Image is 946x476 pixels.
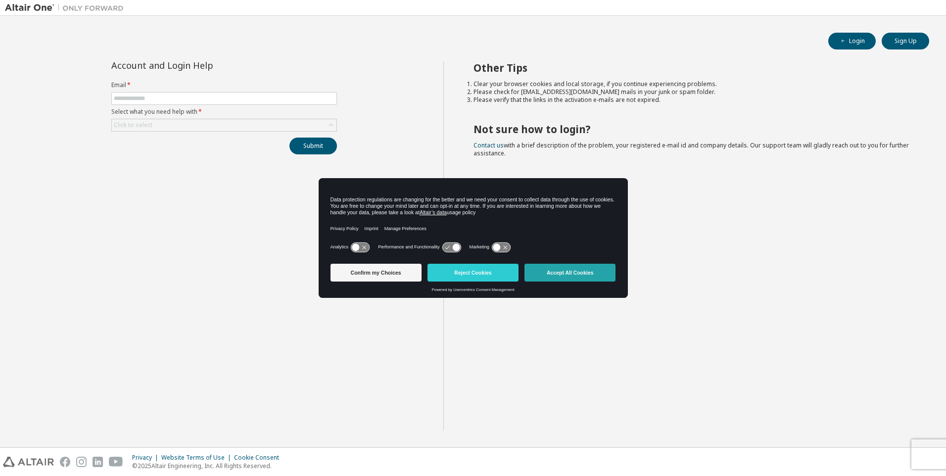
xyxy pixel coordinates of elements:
div: Account and Login Help [111,61,292,69]
button: Submit [289,138,337,154]
button: Login [828,33,876,49]
span: with a brief description of the problem, your registered e-mail id and company details. Our suppo... [473,141,909,157]
img: linkedin.svg [93,457,103,467]
button: Sign Up [882,33,929,49]
img: facebook.svg [60,457,70,467]
img: instagram.svg [76,457,87,467]
img: Altair One [5,3,129,13]
h2: Not sure how to login? [473,123,912,136]
li: Please check for [EMAIL_ADDRESS][DOMAIN_NAME] mails in your junk or spam folder. [473,88,912,96]
div: Privacy [132,454,161,462]
li: Please verify that the links in the activation e-mails are not expired. [473,96,912,104]
label: Select what you need help with [111,108,337,116]
img: youtube.svg [109,457,123,467]
div: Cookie Consent [234,454,285,462]
div: Click to select [112,119,336,131]
div: Website Terms of Use [161,454,234,462]
img: altair_logo.svg [3,457,54,467]
a: Contact us [473,141,504,149]
h2: Other Tips [473,61,912,74]
p: © 2025 Altair Engineering, Inc. All Rights Reserved. [132,462,285,470]
li: Clear your browser cookies and local storage, if you continue experiencing problems. [473,80,912,88]
div: Click to select [114,121,152,129]
label: Email [111,81,337,89]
